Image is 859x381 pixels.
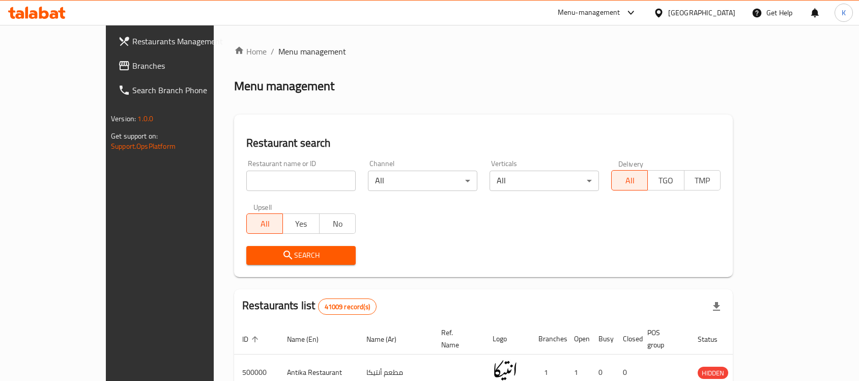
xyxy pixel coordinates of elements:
span: Search [254,249,348,262]
label: Delivery [618,160,644,167]
span: Name (Ar) [366,333,410,345]
div: Total records count [318,298,377,315]
button: TGO [647,170,684,190]
label: Upsell [253,203,272,210]
h2: Restaurant search [246,135,721,151]
h2: Restaurants list [242,298,377,315]
div: All [368,171,477,191]
button: All [246,213,283,234]
span: No [324,216,352,231]
th: Branches [530,323,566,355]
span: Name (En) [287,333,332,345]
th: Busy [590,323,615,355]
div: [GEOGRAPHIC_DATA] [668,7,735,18]
nav: breadcrumb [234,45,733,58]
th: Open [566,323,590,355]
span: Status [698,333,731,345]
span: HIDDEN [698,367,728,379]
th: Closed [615,323,639,355]
span: ID [242,333,262,345]
span: TMP [689,173,717,188]
span: 1.0.0 [137,112,153,125]
input: Search for restaurant name or ID.. [246,171,356,191]
span: POS group [647,326,677,351]
span: TGO [652,173,680,188]
span: Yes [287,216,315,231]
li: / [271,45,274,58]
span: K [842,7,846,18]
a: Restaurants Management [110,29,249,53]
a: Search Branch Phone [110,78,249,102]
span: Search Branch Phone [132,84,241,96]
th: Logo [484,323,530,355]
span: Get support on: [111,129,158,143]
span: Ref. Name [441,326,472,351]
button: All [611,170,648,190]
div: All [490,171,599,191]
span: Version: [111,112,136,125]
span: All [251,216,279,231]
span: Branches [132,60,241,72]
span: Restaurants Management [132,35,241,47]
div: Menu-management [558,7,620,19]
span: All [616,173,644,188]
button: TMP [684,170,721,190]
button: No [319,213,356,234]
button: Yes [282,213,319,234]
a: Branches [110,53,249,78]
span: Menu management [278,45,346,58]
button: Search [246,246,356,265]
div: HIDDEN [698,367,728,379]
a: Support.OpsPlatform [111,140,176,153]
span: 41009 record(s) [319,302,376,312]
div: Export file [704,294,729,319]
h2: Menu management [234,78,334,94]
a: Home [234,45,267,58]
